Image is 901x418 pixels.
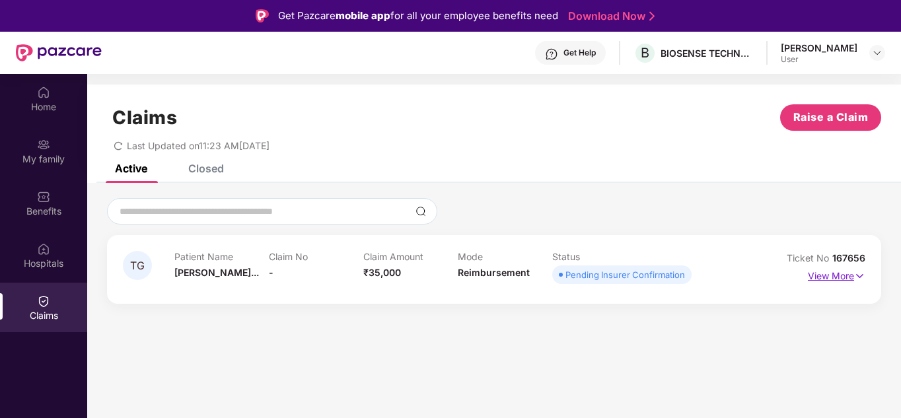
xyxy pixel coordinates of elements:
img: svg+xml;base64,PHN2ZyB4bWxucz0iaHR0cDovL3d3dy53My5vcmcvMjAwMC9zdmciIHdpZHRoPSIxNyIgaGVpZ2h0PSIxNy... [854,269,865,283]
div: Pending Insurer Confirmation [565,268,685,281]
img: svg+xml;base64,PHN2ZyBpZD0iRHJvcGRvd24tMzJ4MzIiIHhtbG5zPSJodHRwOi8vd3d3LnczLm9yZy8yMDAwL3N2ZyIgd2... [872,48,883,58]
p: View More [808,265,865,283]
span: ₹35,000 [363,267,401,278]
button: Raise a Claim [780,104,881,131]
p: Mode [458,251,552,262]
img: New Pazcare Logo [16,44,102,61]
strong: mobile app [336,9,390,22]
div: Closed [188,162,224,175]
p: Status [552,251,647,262]
p: Patient Name [174,251,269,262]
a: Download Now [568,9,651,23]
span: Last Updated on 11:23 AM[DATE] [127,140,270,151]
img: svg+xml;base64,PHN2ZyB3aWR0aD0iMjAiIGhlaWdodD0iMjAiIHZpZXdCb3g9IjAgMCAyMCAyMCIgZmlsbD0ibm9uZSIgeG... [37,138,50,151]
span: B [641,45,649,61]
img: svg+xml;base64,PHN2ZyBpZD0iSG9zcGl0YWxzIiB4bWxucz0iaHR0cDovL3d3dy53My5vcmcvMjAwMC9zdmciIHdpZHRoPS... [37,242,50,256]
div: BIOSENSE TECHNOLOGIES PRIVATE LIMITED [661,47,753,59]
img: svg+xml;base64,PHN2ZyBpZD0iSGVscC0zMngzMiIgeG1sbnM9Imh0dHA6Ly93d3cudzMub3JnLzIwMDAvc3ZnIiB3aWR0aD... [545,48,558,61]
div: Get Pazcare for all your employee benefits need [278,8,558,24]
span: [PERSON_NAME]... [174,267,259,278]
div: Get Help [563,48,596,58]
h1: Claims [112,106,177,129]
img: svg+xml;base64,PHN2ZyBpZD0iSG9tZSIgeG1sbnM9Imh0dHA6Ly93d3cudzMub3JnLzIwMDAvc3ZnIiB3aWR0aD0iMjAiIG... [37,86,50,99]
span: TG [130,260,145,271]
p: Claim Amount [363,251,458,262]
div: [PERSON_NAME] [781,42,857,54]
p: Claim No [269,251,363,262]
img: svg+xml;base64,PHN2ZyBpZD0iU2VhcmNoLTMyeDMyIiB4bWxucz0iaHR0cDovL3d3dy53My5vcmcvMjAwMC9zdmciIHdpZH... [415,206,426,217]
span: - [269,267,273,278]
div: User [781,54,857,65]
img: Stroke [649,9,655,23]
img: Logo [256,9,269,22]
img: svg+xml;base64,PHN2ZyBpZD0iQ2xhaW0iIHhtbG5zPSJodHRwOi8vd3d3LnczLm9yZy8yMDAwL3N2ZyIgd2lkdGg9IjIwIi... [37,295,50,308]
span: Reimbursement [458,267,530,278]
span: 167656 [832,252,865,263]
span: redo [114,140,123,151]
span: Raise a Claim [793,109,869,125]
img: svg+xml;base64,PHN2ZyBpZD0iQmVuZWZpdHMiIHhtbG5zPSJodHRwOi8vd3d3LnczLm9yZy8yMDAwL3N2ZyIgd2lkdGg9Ij... [37,190,50,203]
span: Ticket No [787,252,832,263]
div: Active [115,162,147,175]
